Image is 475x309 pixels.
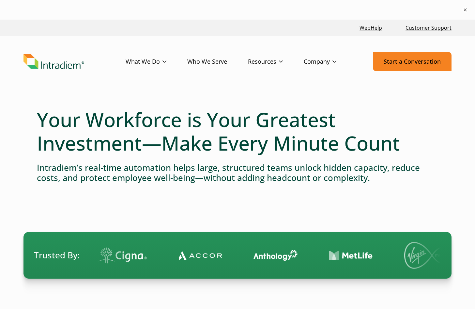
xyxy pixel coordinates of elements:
a: Link to homepage of Intradiem [23,54,126,69]
img: Contact Center Automation Accor Logo [178,251,222,260]
a: Customer Support [403,21,454,35]
img: Contact Center Automation MetLife Logo [329,251,373,261]
img: Virgin Media logo. [404,242,450,269]
a: What We Do [126,52,187,71]
a: Resources [248,52,304,71]
a: Who We Serve [187,52,248,71]
a: Link opens in a new window [357,21,385,35]
h4: Intradiem’s real-time automation helps large, structured teams unlock hidden capacity, reduce cos... [37,163,438,183]
a: Start a Conversation [373,52,452,71]
h1: Your Workforce is Your Greatest Investment—Make Every Minute Count [37,108,438,155]
img: Intradiem [23,54,84,69]
span: Trusted By: [34,249,80,261]
button: × [462,7,468,13]
a: Company [304,52,357,71]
